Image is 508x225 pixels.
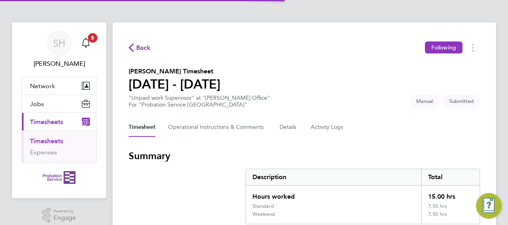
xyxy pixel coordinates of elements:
button: Jobs [22,95,96,112]
span: Simon Harris [22,59,97,69]
h3: Summary [129,150,480,162]
span: This timesheet is Submitted. [443,95,480,108]
span: Jobs [30,100,44,108]
div: 7.50 hrs [421,203,480,211]
div: Description [246,169,421,185]
span: 5 [88,33,97,43]
a: Go to home page [22,171,97,184]
div: 7.50 hrs [421,211,480,224]
button: Operational Instructions & Comments [168,118,267,137]
div: Standard [252,203,274,209]
a: Expenses [30,148,57,156]
div: For "Probation Service [GEOGRAPHIC_DATA]" [129,101,270,108]
span: SH [53,38,65,48]
a: 5 [78,30,94,56]
h1: [DATE] - [DATE] [129,76,220,92]
button: Timesheets Menu [466,41,480,54]
span: Back [136,43,151,53]
span: Powered by [54,208,76,215]
img: probationservice-logo-retina.png [43,171,75,184]
span: Network [30,82,55,90]
button: Network [22,77,96,95]
span: Timesheets [30,118,63,126]
div: 15.00 hrs [421,186,480,203]
div: Timesheets [22,130,96,163]
button: Back [129,43,151,53]
span: Engage [54,215,76,221]
div: Total [421,169,480,185]
button: Timesheet [129,118,155,137]
span: Following [431,44,456,51]
span: This timesheet was manually created. [410,95,440,108]
a: Powered byEngage [42,208,76,223]
h2: [PERSON_NAME] Timesheet [129,67,220,76]
a: Timesheets [30,137,63,145]
div: "Unpaid work Supervisor" at "[PERSON_NAME] Office" [129,95,270,108]
nav: Main navigation [12,22,106,198]
div: Hours worked [246,186,421,203]
button: Details [280,118,298,137]
button: Engage Resource Center [476,193,502,219]
div: Summary [246,169,480,224]
button: Following [425,41,462,53]
a: SH[PERSON_NAME] [22,30,97,69]
div: Weekend [252,211,275,217]
button: Activity Logs [311,118,344,137]
button: Timesheets [22,113,96,130]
